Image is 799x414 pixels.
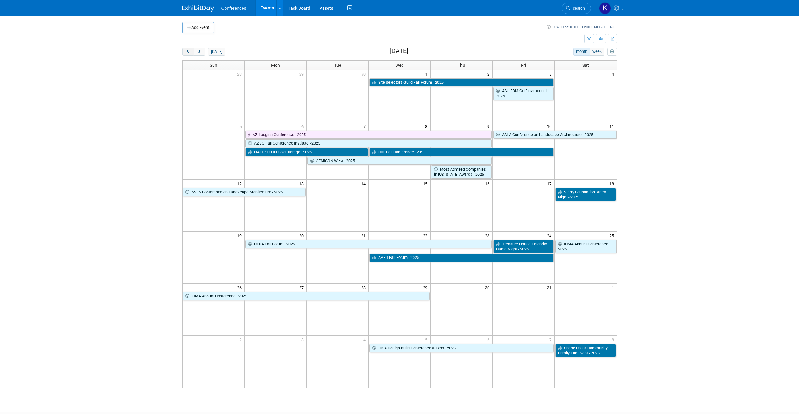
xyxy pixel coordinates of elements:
[182,48,194,56] button: prev
[237,284,244,291] span: 26
[194,48,205,56] button: next
[363,336,368,343] span: 4
[611,70,617,78] span: 4
[395,63,404,68] span: Wed
[546,232,554,239] span: 24
[610,50,614,54] i: Personalize Calendar
[299,232,306,239] span: 20
[239,336,244,343] span: 2
[555,188,616,201] a: Starry Foundation Starry Night - 2025
[611,336,617,343] span: 8
[239,122,244,130] span: 5
[237,232,244,239] span: 19
[208,48,225,56] button: [DATE]
[299,70,306,78] span: 29
[425,122,430,130] span: 8
[334,63,341,68] span: Tue
[361,284,368,291] span: 28
[425,70,430,78] span: 1
[245,139,492,147] a: AZBO Fall Conference Institute - 2025
[487,122,492,130] span: 9
[562,3,591,14] a: Search
[422,232,430,239] span: 22
[493,240,554,253] a: Treasure House Celebrity Game Night - 2025
[369,148,554,156] a: CIIC Fall Conference - 2025
[609,122,617,130] span: 11
[183,188,306,196] a: ASLA Conference on Landscape Architecture - 2025
[301,122,306,130] span: 6
[183,292,430,300] a: ICMA Annual Conference - 2025
[369,78,554,87] a: Site Selectors Guild Fall Forum - 2025
[487,70,492,78] span: 2
[546,122,554,130] span: 10
[307,157,492,165] a: SEMICON West - 2025
[369,344,554,352] a: DBIA Design-Build Conference & Expo - 2025
[590,48,604,56] button: week
[493,87,554,100] a: ASU FDM Golf Invitational - 2025
[210,63,217,68] span: Sun
[431,165,492,178] a: Most Admired Companies in [US_STATE] Awards - 2025
[237,70,244,78] span: 28
[555,344,616,357] a: Shape Up Us Community Family Fun Event - 2025
[299,284,306,291] span: 27
[611,284,617,291] span: 1
[582,63,589,68] span: Sat
[363,122,368,130] span: 7
[573,48,590,56] button: month
[245,148,368,156] a: NAIOP I.CON Cold Storage - 2025
[299,180,306,187] span: 13
[493,131,616,139] a: ASLA Conference on Landscape Architecture - 2025
[361,232,368,239] span: 21
[484,284,492,291] span: 30
[607,48,617,56] button: myCustomButton
[425,336,430,343] span: 5
[390,48,408,55] h2: [DATE]
[361,180,368,187] span: 14
[609,180,617,187] span: 18
[546,180,554,187] span: 17
[237,180,244,187] span: 12
[422,180,430,187] span: 15
[458,63,465,68] span: Thu
[361,70,368,78] span: 30
[547,25,617,29] a: How to sync to an external calendar...
[484,180,492,187] span: 16
[599,2,611,14] img: Kelly Vaughn
[301,336,306,343] span: 3
[182,22,214,33] button: Add Event
[487,336,492,343] span: 6
[555,240,616,253] a: ICMA Annual Conference - 2025
[609,232,617,239] span: 25
[221,6,246,11] span: Conferences
[570,6,585,11] span: Search
[271,63,280,68] span: Mon
[546,284,554,291] span: 31
[521,63,526,68] span: Fri
[182,5,214,12] img: ExhibitDay
[245,240,492,248] a: UEDA Fall Forum - 2025
[245,131,492,139] a: AZ Lodging Conference - 2025
[484,232,492,239] span: 23
[422,284,430,291] span: 29
[549,70,554,78] span: 3
[549,336,554,343] span: 7
[369,254,554,262] a: AAED Fall Forum - 2025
